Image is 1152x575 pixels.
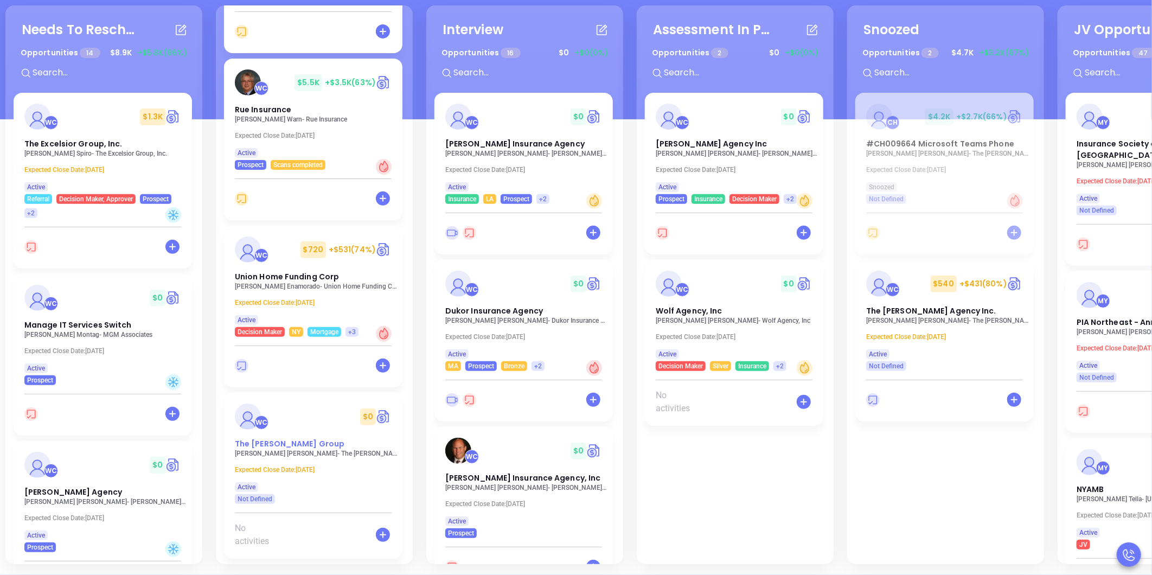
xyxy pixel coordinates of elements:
[448,360,458,372] span: MA
[465,116,479,130] div: Walter Contreras
[1077,484,1104,495] span: NYAMB
[574,47,608,59] span: +$0 (0%)
[452,66,615,80] input: Search...
[235,450,398,457] p: Owen McKane - The Reis Group
[656,271,682,297] img: Wolf Agency, Inc
[869,181,894,193] span: Snoozed
[656,305,722,316] span: Wolf Agency, Inc
[465,450,479,464] div: Walter Contreras
[325,77,376,88] span: +$3.5K (63%)
[224,226,405,393] div: profileWalter Contreras$720+$531(74%)Circle dollarUnion Home Funding Corp[PERSON_NAME] Enamorado-...
[656,333,818,341] p: Expected Close Date: [DATE]
[238,326,282,338] span: Decision Maker
[869,348,887,360] span: Active
[866,150,1029,157] p: Derek Oberman - The Oberman Companies
[862,43,939,63] p: Opportunities
[292,326,300,338] span: NY
[445,472,601,483] span: Gaudette Insurance Agency, Inc
[360,408,376,425] span: $ 0
[376,241,392,258] img: Quote
[675,283,689,297] div: Walter Contreras
[14,93,194,274] div: profileWalter Contreras$1.3KCircle dollarThe Excelsior Group, Inc.[PERSON_NAME] Spiro- The Excels...
[1079,539,1087,551] span: JV
[445,317,608,324] p: Abraham Sillah - Dukor Insurance Agency
[59,193,133,205] span: Decision Maker, Approver
[165,374,181,390] div: Cold
[165,541,181,557] div: Cold
[376,74,392,91] a: Quote
[44,297,58,311] div: Walter Contreras
[107,44,135,61] span: $ 8.9K
[1096,461,1110,475] div: Megan Youmans
[238,314,255,326] span: Active
[24,487,122,497] span: Vitale Agency
[652,43,728,63] p: Opportunities
[434,93,615,260] div: profileWalter Contreras$0Circle dollar[PERSON_NAME] Insurance Agency[PERSON_NAME] [PERSON_NAME]- ...
[503,193,529,205] span: Prospect
[27,374,53,386] span: Prospect
[1079,372,1114,384] span: Not Defined
[931,276,957,292] span: $ 540
[448,348,466,360] span: Active
[776,360,784,372] span: +2
[921,48,938,58] span: 2
[656,150,818,157] p: Ted Butz - Dreher Agency Inc
[14,441,192,552] a: profileWalter Contreras$0Circle dollar[PERSON_NAME] Agency[PERSON_NAME] [PERSON_NAME]- [PERSON_NA...
[797,108,812,125] img: Quote
[866,305,996,316] span: The Willis E. Kilborne Agency Inc.
[235,271,339,282] span: Union Home Funding Corp
[586,276,602,292] a: Quote
[376,159,392,175] div: Hot
[434,93,613,204] a: profileWalter Contreras$0Circle dollar[PERSON_NAME] Insurance Agency[PERSON_NAME] [PERSON_NAME]- ...
[866,166,1029,174] p: Expected Close Date: [DATE]
[445,333,608,341] p: Expected Close Date: [DATE]
[24,498,187,506] p: Wayne Vitale - Vitale Agency
[925,108,953,125] span: $ 4.2K
[27,193,49,205] span: Referral
[1007,108,1023,125] img: Quote
[224,59,405,226] div: profileWalter Contreras$5.5K+$3.5K(63%)Circle dollarRue Insurance[PERSON_NAME] Warn- Rue Insuranc...
[465,283,479,297] div: Walter Contreras
[949,44,976,61] span: $ 4.7K
[586,443,602,459] img: Quote
[468,360,494,372] span: Prospect
[376,326,392,342] div: Hot
[445,438,471,464] img: Gaudette Insurance Agency, Inc
[44,464,58,478] div: Walter Contreras
[886,116,900,130] div: Carla Humber
[959,278,1007,289] span: +$431 (80%)
[14,93,192,218] a: profileWalter Contreras$1.3KCircle dollarThe Excelsior Group, Inc.[PERSON_NAME] Spiro- The Excels...
[165,108,181,125] a: Quote
[653,20,772,40] div: Assessment In Progress
[24,166,187,174] p: Expected Close Date: [DATE]
[694,193,722,205] span: Insurance
[235,132,398,139] p: Expected Close Date: [DATE]
[855,14,1036,93] div: SnoozedOpportunities 2$4.7K+$3.2K(67%)
[658,193,684,205] span: Prospect
[1096,294,1110,308] div: Megan Youmans
[658,348,676,360] span: Active
[1007,193,1023,209] div: Hot
[675,116,689,130] div: Walter Contreras
[235,283,398,290] p: Juan Enamorado - Union Home Funding Corp
[238,493,272,505] span: Not Defined
[27,207,35,219] span: +2
[663,66,825,80] input: Search...
[658,360,703,372] span: Decision Maker
[254,248,268,263] div: Walter Contreras
[448,515,466,527] span: Active
[445,166,608,174] p: Expected Close Date: [DATE]
[873,66,1036,80] input: Search...
[300,241,326,258] span: $ 720
[150,457,165,474] span: $ 0
[1079,205,1114,216] span: Not Defined
[656,389,703,415] span: No activities
[235,116,398,123] p: John Warn - Rue Insurance
[27,541,53,553] span: Prospect
[586,108,602,125] img: Quote
[855,93,1034,204] a: profileCarla Humber$4.2K+$2.7K(66%)Circle dollar#CH009664 Microsoft Teams Phone[PERSON_NAME] [PER...
[855,260,1036,427] div: profileWalter Contreras$540+$431(80%)Circle dollarThe [PERSON_NAME] Agency Inc.[PERSON_NAME] [PER...
[150,290,165,306] span: $ 0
